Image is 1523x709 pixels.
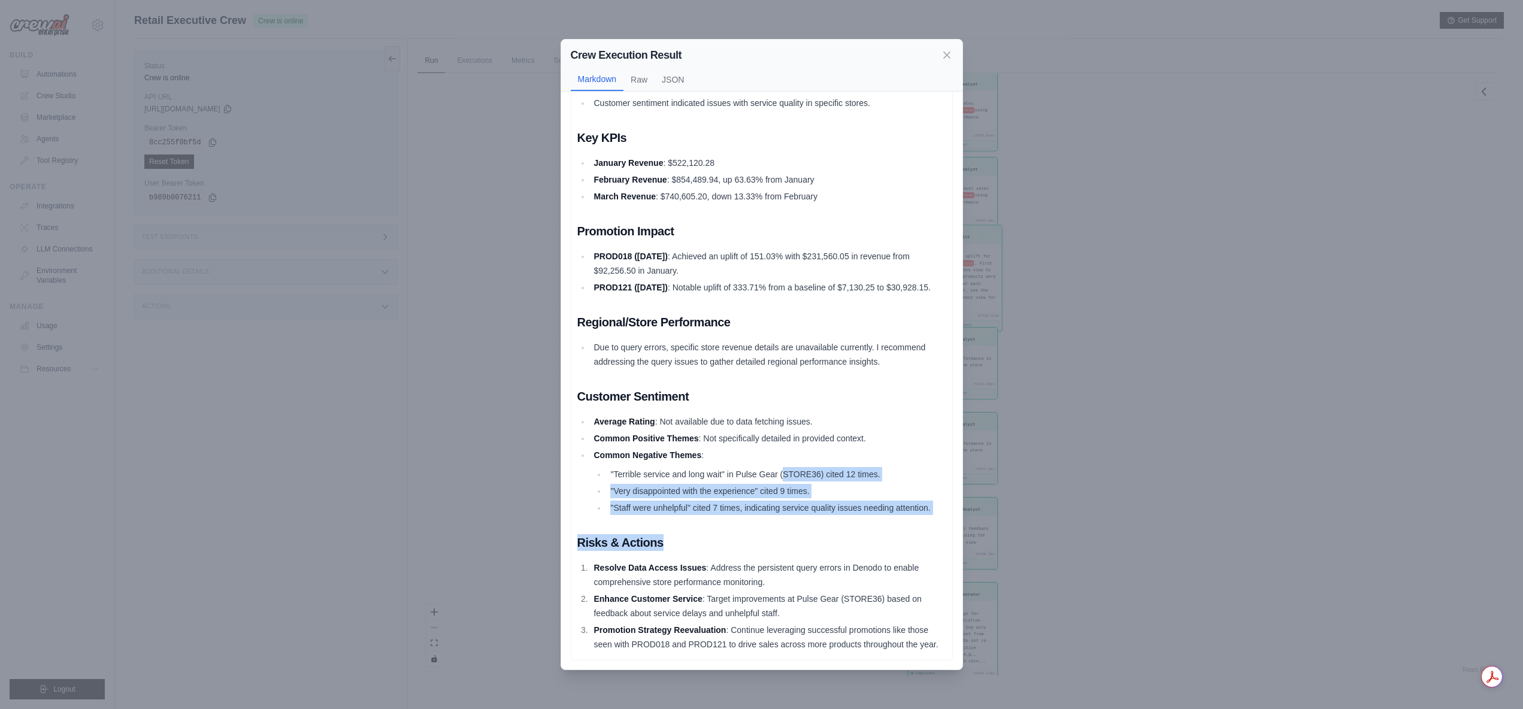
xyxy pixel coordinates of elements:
[594,563,706,572] strong: Resolve Data Access Issues
[594,417,655,426] strong: Average Rating
[591,414,946,429] li: : Not available due to data fetching issues.
[594,252,667,261] strong: PROD018 ([DATE])
[594,594,702,604] strong: Enhance Customer Service
[607,501,946,515] li: "Staff were unhelpful" cited 7 times, indicating service quality issues needing attention.
[591,623,946,652] li: : Continue leveraging successful promotions like those seen with PROD018 and PROD121 to drive sal...
[577,223,946,240] h2: Promotion Impact
[577,388,946,405] h2: Customer Sentiment
[594,192,655,201] strong: March Revenue
[607,467,946,481] li: "Terrible service and long wait" in Pulse Gear (STORE36) cited 12 times.
[594,450,701,460] strong: Common Negative Themes
[1463,652,1523,709] iframe: Chat Widget
[591,592,946,620] li: : Target improvements at Pulse Gear (STORE36) based on feedback about service delays and unhelpfu...
[591,172,946,187] li: : $854,489.94, up 63.63% from January
[591,280,946,295] li: : Notable uplift of 333.71% from a baseline of $7,130.25 to $30,928.15.
[591,340,946,369] li: Due to query errors, specific store revenue details are unavailable currently. I recommend addres...
[607,484,946,498] li: "Very disappointed with the experience" cited 9 times.
[577,534,946,551] h2: Risks & Actions
[594,434,698,443] strong: Common Positive Themes
[591,189,946,204] li: : $740,605.20, down 13.33% from February
[591,249,946,278] li: : Achieved an uplift of 151.03% with $231,560.05 in revenue from $92,256.50 in January.
[594,625,726,635] strong: Promotion Strategy Reevaluation
[591,156,946,170] li: : $522,120.28
[591,96,946,110] li: Customer sentiment indicated issues with service quality in specific stores.
[594,158,663,168] strong: January Revenue
[571,68,624,91] button: Markdown
[655,68,691,91] button: JSON
[623,68,655,91] button: Raw
[591,448,946,515] li: :
[577,314,946,331] h2: Regional/Store Performance
[577,129,946,146] h2: Key KPIs
[591,560,946,589] li: : Address the persistent query errors in Denodo to enable comprehensive store performance monitor...
[594,175,667,184] strong: February Revenue
[591,431,946,446] li: : Not specifically detailed in provided context.
[594,283,667,292] strong: PROD121 ([DATE])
